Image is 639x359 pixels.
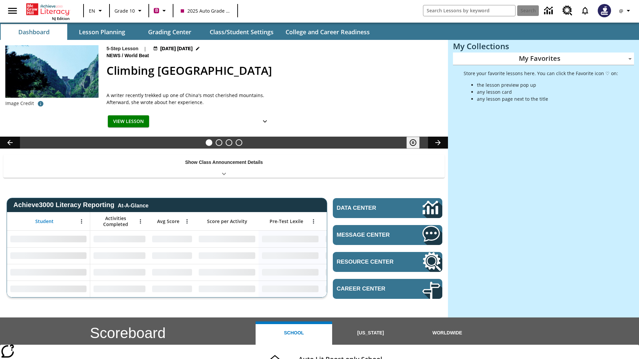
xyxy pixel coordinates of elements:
p: 5-Step Lesson [106,45,138,52]
span: Career Center [337,286,402,292]
span: 2025 Auto Grade 10 [181,7,230,14]
span: Pre-Test Lexile [270,218,303,224]
a: Data Center [333,198,442,218]
div: My Favorites [453,53,634,65]
span: NJ Edition [52,16,70,21]
h3: My Collections [453,42,634,51]
span: [DATE] [DATE] [160,45,193,52]
button: Dashboard [1,24,67,40]
button: Language: EN, Select a language [86,5,107,17]
span: Student [35,218,54,224]
div: No Data, [149,281,195,297]
button: Pause [406,137,420,149]
div: No Data, [149,264,195,281]
button: Lesson Planning [69,24,135,40]
button: Class/Student Settings [204,24,279,40]
button: Slide 3 Pre-release lesson [226,139,232,146]
button: Boost Class color is violet red. Change class color [151,5,171,17]
span: World Beat [124,52,150,60]
span: Data Center [337,205,400,211]
button: Profile/Settings [615,5,636,17]
button: Open Menu [77,216,87,226]
button: College and Career Readiness [280,24,375,40]
button: Show Details [258,115,272,128]
div: At-A-Glance [118,201,148,209]
button: Open Menu [182,216,192,226]
span: Avg Score [157,218,179,224]
div: No Data, [149,247,195,264]
button: Grading Center [136,24,203,40]
button: Worldwide [409,321,486,345]
button: Credit for photo and all related images: Public Domain/Charlie Fong [34,98,47,110]
a: Message Center [333,225,442,245]
div: Show Class Announcement Details [3,155,445,178]
button: Select a new avatar [594,2,615,19]
div: Pause [406,137,426,149]
div: A writer recently trekked up one of China's most cherished mountains. Afterward, she wrote about ... [106,92,273,106]
span: | [144,45,146,52]
div: No Data, [90,281,149,297]
button: Open Menu [309,216,319,226]
p: Image Credit [5,100,34,107]
div: No Data, [90,264,149,281]
button: View Lesson [108,115,149,128]
div: Home [26,2,70,21]
button: Slide 4 Career Lesson [236,139,242,146]
div: No Data, [90,231,149,247]
a: Career Center [333,279,442,299]
span: / [122,53,123,58]
a: Resource Center, Will open in new tab [558,2,576,20]
button: Open side menu [3,1,22,21]
span: News [106,52,122,60]
li: any lesson page next to the title [477,95,618,102]
li: the lesson preview pop up [477,81,618,88]
li: any lesson card [477,88,618,95]
button: Jul 22 - Jun 30 Choose Dates [152,45,201,52]
button: Lesson carousel, Next [428,137,448,149]
div: No Data, [149,231,195,247]
span: Achieve3000 Literacy Reporting [13,201,148,209]
span: B [155,6,158,15]
a: Home [26,3,70,16]
span: Activities Completed [94,215,137,227]
img: 6000 stone steps to climb Mount Tai in Chinese countryside [5,45,99,98]
img: Avatar [598,4,611,17]
span: Score per Activity [207,218,247,224]
a: Notifications [576,2,594,19]
p: Show Class Announcement Details [185,159,263,166]
p: Store your favorite lessons here. You can click the Favorite icon ♡ on: [464,70,618,77]
span: Message Center [337,232,402,238]
div: No Data, [90,247,149,264]
button: School [256,321,332,345]
span: @ [619,7,623,14]
a: Resource Center, Will open in new tab [333,252,442,272]
h2: Climbing Mount Tai [106,62,440,79]
input: search field [423,5,515,16]
a: Data Center [540,2,558,20]
span: Resource Center [337,259,402,265]
button: Slide 1 Climbing Mount Tai [206,139,212,146]
div: No Data, [322,264,385,281]
button: Open Menu [135,216,145,226]
div: No Data, [322,247,385,264]
span: EN [89,7,95,14]
button: [US_STATE] [332,321,409,345]
div: No Data, [322,231,385,247]
span: Grade 10 [114,7,135,14]
button: Slide 2 Defining Our Government's Purpose [216,139,222,146]
button: Grade: Grade 10, Select a grade [112,5,146,17]
div: No Data, [322,281,385,297]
